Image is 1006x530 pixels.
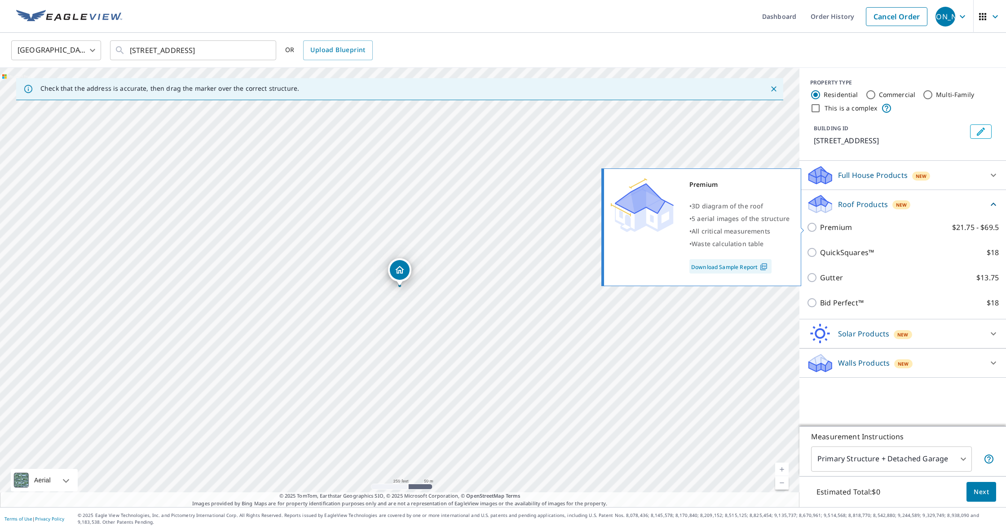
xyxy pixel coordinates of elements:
div: Roof ProductsNew [807,194,999,215]
div: Walls ProductsNew [807,352,999,374]
span: All critical measurements [692,227,770,235]
div: Dropped pin, building 1, Residential property, 8450 Sals Pl Manassas, VA 20112 [388,258,411,286]
input: Search by address or latitude-longitude [130,38,258,63]
div: • [689,212,790,225]
span: New [897,331,908,338]
p: $18 [987,247,999,258]
p: [STREET_ADDRESS] [814,135,966,146]
p: Full House Products [838,170,908,181]
div: • [689,238,790,250]
span: Waste calculation table [692,239,763,248]
p: QuickSquares™ [820,247,874,258]
label: Multi-Family [936,90,974,99]
div: PROPERTY TYPE [810,79,995,87]
a: Current Level 17, Zoom In [775,463,789,476]
div: [PERSON_NAME] [935,7,955,26]
img: Pdf Icon [758,263,770,271]
a: Download Sample Report [689,259,772,274]
p: Measurement Instructions [811,431,994,442]
p: BUILDING ID [814,124,848,132]
span: Next [974,486,989,498]
p: Roof Products [838,199,888,210]
img: Premium [611,178,674,232]
a: Upload Blueprint [303,40,372,60]
label: Commercial [879,90,916,99]
div: Aerial [11,469,78,491]
p: Solar Products [838,328,889,339]
div: Aerial [31,469,53,491]
a: Current Level 17, Zoom Out [775,476,789,490]
div: Premium [689,178,790,191]
p: Estimated Total: $0 [809,482,887,502]
span: © 2025 TomTom, Earthstar Geographics SIO, © 2025 Microsoft Corporation, © [279,492,521,500]
div: • [689,225,790,238]
a: Privacy Policy [35,516,64,522]
span: 3D diagram of the roof [692,202,763,210]
a: Terms of Use [4,516,32,522]
a: Terms [506,492,521,499]
p: Premium [820,222,852,233]
span: 5 aerial images of the structure [692,214,790,223]
span: New [896,201,907,208]
img: EV Logo [16,10,122,23]
p: $18 [987,297,999,308]
p: © 2025 Eagle View Technologies, Inc. and Pictometry International Corp. All Rights Reserved. Repo... [78,512,1002,526]
button: Next [966,482,996,502]
span: Your report will include the primary structure and a detached garage if one exists. [984,454,994,464]
button: Close [768,83,780,95]
a: OpenStreetMap [466,492,504,499]
button: Edit building 1 [970,124,992,139]
label: Residential [824,90,858,99]
span: Upload Blueprint [310,44,365,56]
p: Check that the address is accurate, then drag the marker over the correct structure. [40,84,299,93]
div: Full House ProductsNew [807,164,999,186]
p: $21.75 - $69.5 [952,222,999,233]
p: | [4,516,64,521]
div: • [689,200,790,212]
div: Solar ProductsNew [807,323,999,344]
div: Primary Structure + Detached Garage [811,446,972,472]
div: [GEOGRAPHIC_DATA] [11,38,101,63]
div: OR [285,40,373,60]
p: Bid Perfect™ [820,297,864,308]
span: New [916,172,927,180]
p: Gutter [820,272,843,283]
p: $13.75 [976,272,999,283]
a: Cancel Order [866,7,927,26]
label: This is a complex [825,104,878,113]
p: Walls Products [838,358,890,368]
span: New [898,360,909,367]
